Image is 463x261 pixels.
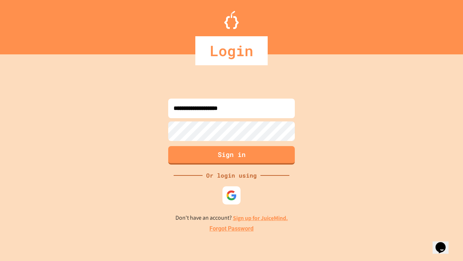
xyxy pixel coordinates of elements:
button: Sign in [168,146,295,165]
img: Logo.svg [224,11,239,29]
a: Forgot Password [209,224,254,233]
iframe: chat widget [433,232,456,254]
div: Login [195,36,268,65]
div: Or login using [203,171,260,180]
img: google-icon.svg [226,190,237,201]
p: Don't have an account? [175,214,288,223]
a: Sign up for JuiceMind. [233,214,288,222]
